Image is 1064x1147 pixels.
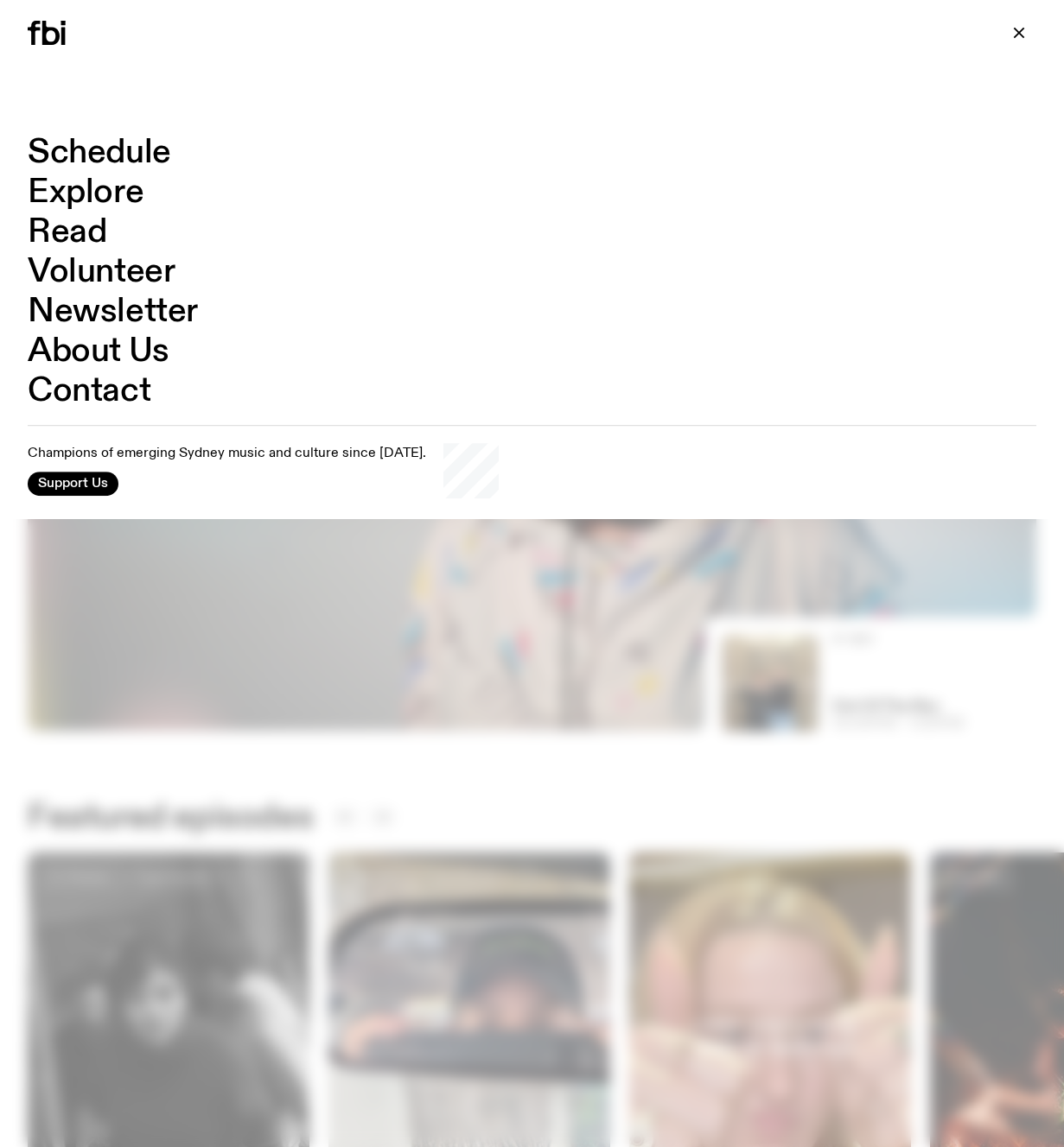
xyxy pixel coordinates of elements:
a: Newsletter [28,295,198,328]
span: Support Us [38,476,108,491]
a: Contact [28,375,150,408]
a: Schedule [28,136,171,169]
p: Champions of emerging Sydney music and culture since [DATE]. [28,447,426,463]
a: Volunteer [28,256,175,288]
button: Support Us [28,472,118,496]
a: Read [28,216,106,249]
a: About Us [28,335,169,368]
a: Explore [28,176,143,209]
